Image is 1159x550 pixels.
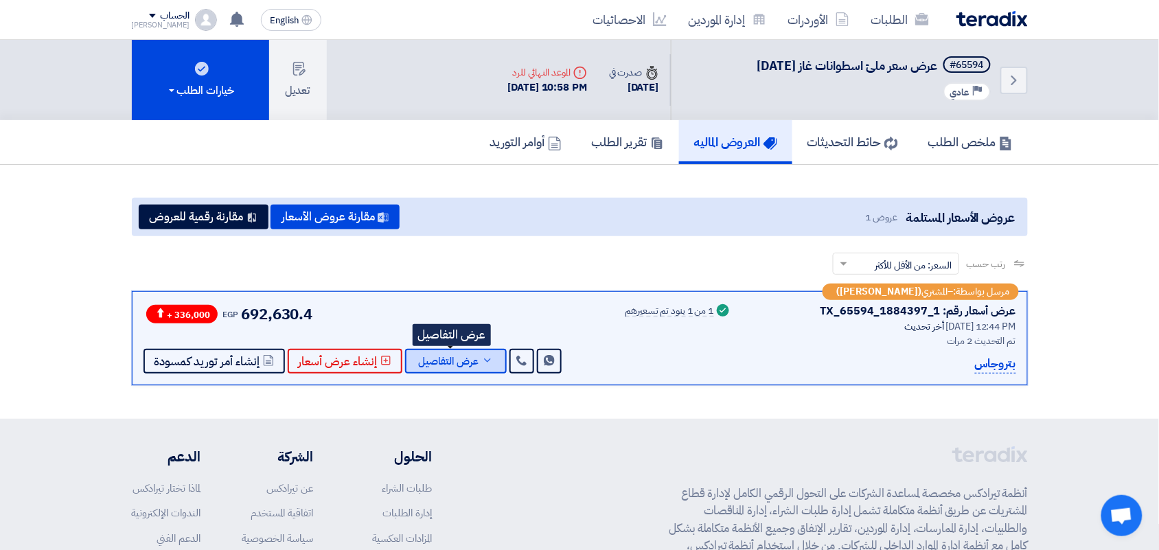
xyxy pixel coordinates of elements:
span: عروض 1 [866,210,897,225]
a: الأوردرات [777,3,860,36]
a: العروض الماليه [679,120,792,164]
h5: العروض الماليه [694,134,777,150]
div: [DATE] [609,80,658,95]
span: عادي [950,86,969,99]
h5: تقرير الطلب [592,134,664,150]
span: السعر: من الأقل للأكثر [875,258,952,273]
a: إدارة الموردين [678,3,777,36]
img: profile_test.png [195,9,217,31]
h5: أوامر التوريد [490,134,562,150]
a: المزادات العكسية [372,531,432,546]
button: إنشاء عرض أسعار [288,349,402,374]
span: المشتري [922,287,948,297]
a: الندوات الإلكترونية [132,505,201,520]
span: أخر تحديث [905,319,944,334]
a: اتفاقية المستخدم [251,505,313,520]
li: الحلول [354,446,432,467]
div: صدرت في [609,65,658,80]
b: ([PERSON_NAME]) [837,287,922,297]
span: رتب حسب [966,257,1005,271]
button: مقارنة عروض الأسعار [271,205,400,229]
a: ملخص الطلب [913,120,1028,164]
span: English [270,16,299,25]
span: + 336,000 [146,305,218,323]
div: 1 من 1 بنود تم تسعيرهم [626,306,714,317]
h5: حائط التحديثات [807,134,898,150]
a: الاحصائيات [582,3,678,36]
h5: عرض سعر ملئ اسطوانات غاز أبريل 2025 [757,56,994,76]
img: Teradix logo [956,11,1028,27]
a: حائط التحديثات [792,120,913,164]
a: الطلبات [860,3,940,36]
div: – [823,284,1019,300]
div: عرض أسعار رقم: TX_65594_1884397_1 [821,303,1016,319]
button: مقارنة رقمية للعروض [139,205,268,229]
span: إنشاء عرض أسعار [299,356,378,367]
div: [PERSON_NAME] [132,21,190,29]
button: English [261,9,321,31]
span: [DATE] 12:44 PM [946,319,1016,334]
a: لماذا تختار تيرادكس [133,481,201,496]
div: خيارات الطلب [166,82,235,99]
span: عرض سعر ملئ اسطوانات غاز [DATE] [757,56,938,75]
a: عن تيرادكس [266,481,313,496]
span: 692,630.4 [241,303,312,325]
button: خيارات الطلب [132,40,269,120]
li: الدعم [132,446,201,467]
h5: ملخص الطلب [928,134,1013,150]
span: مرسل بواسطة: [954,287,1010,297]
button: تعديل [269,40,327,120]
div: الحساب [160,10,190,22]
button: عرض التفاصيل [405,349,507,374]
div: الموعد النهائي للرد [508,65,588,80]
div: [DATE] 10:58 PM [508,80,588,95]
a: إدارة الطلبات [382,505,432,520]
div: تم التحديث 2 مرات [748,334,1016,348]
a: تقرير الطلب [577,120,679,164]
li: الشركة [242,446,313,467]
button: إنشاء أمر توريد كمسودة [144,349,285,374]
div: #65594 [950,60,984,70]
a: طلبات الشراء [382,481,432,496]
a: Open chat [1101,495,1143,536]
div: عرض التفاصيل [413,324,491,346]
a: سياسة الخصوصية [242,531,313,546]
span: عروض الأسعار المستلمة [906,208,1015,227]
p: بتروجاس [975,355,1015,374]
a: أوامر التوريد [475,120,577,164]
span: إنشاء أمر توريد كمسودة [154,356,260,367]
span: عرض التفاصيل [419,356,479,367]
span: EGP [223,308,239,321]
a: الدعم الفني [157,531,201,546]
